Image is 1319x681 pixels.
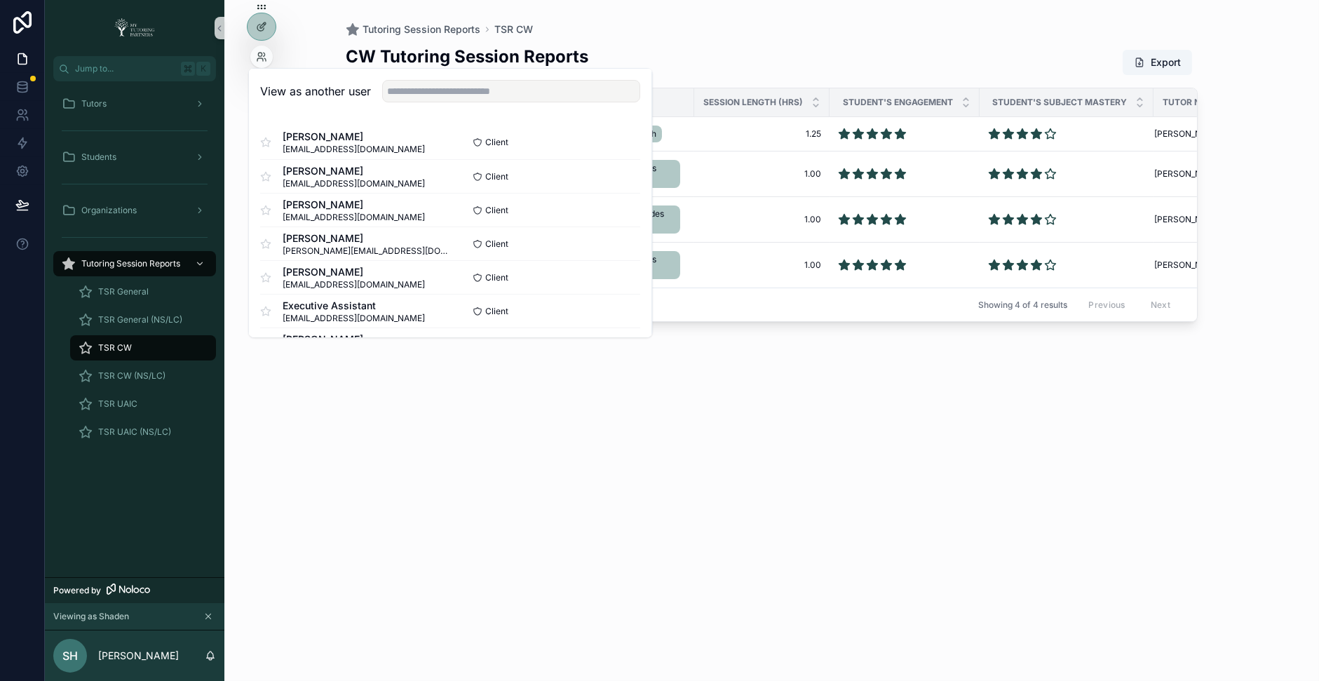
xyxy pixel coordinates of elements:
[98,398,137,410] span: TSR UAIC
[283,265,425,279] span: [PERSON_NAME]
[1154,214,1242,225] a: [PERSON_NAME]
[98,370,165,382] span: TSR CW (NS/LC)
[1163,97,1219,108] span: Tutor Name
[485,272,508,283] span: Client
[70,335,216,360] a: TSR CW
[485,137,508,148] span: Client
[485,171,508,182] span: Client
[98,286,149,297] span: TSR General
[98,426,171,438] span: TSR UAIC (NS/LC)
[45,81,224,463] div: scrollable content
[75,63,175,74] span: Jump to...
[198,63,209,74] span: K
[703,97,803,108] span: Session Length (Hrs)
[70,307,216,332] a: TSR General (NS/LC)
[53,91,216,116] a: Tutors
[62,647,78,664] span: SH
[363,22,480,36] span: Tutoring Session Reports
[110,17,159,39] img: App logo
[283,212,425,223] span: [EMAIL_ADDRESS][DOMAIN_NAME]
[283,245,450,257] span: [PERSON_NAME][EMAIL_ADDRESS][DOMAIN_NAME]
[98,649,179,663] p: [PERSON_NAME]
[494,22,533,36] a: TSR CW
[98,342,132,353] span: TSR CW
[703,214,821,225] a: 1.00
[53,585,101,596] span: Powered by
[1154,168,1242,180] a: [PERSON_NAME]
[283,332,425,346] span: [PERSON_NAME]
[283,144,425,155] span: [EMAIL_ADDRESS][DOMAIN_NAME]
[283,130,425,144] span: [PERSON_NAME]
[283,313,425,324] span: [EMAIL_ADDRESS][DOMAIN_NAME]
[81,205,137,216] span: Organizations
[70,391,216,417] a: TSR UAIC
[1154,128,1222,140] span: [PERSON_NAME]
[53,198,216,223] a: Organizations
[346,22,480,36] a: Tutoring Session Reports
[1123,50,1192,75] button: Export
[283,178,425,189] span: [EMAIL_ADDRESS][DOMAIN_NAME]
[81,98,107,109] span: Tutors
[81,258,180,269] span: Tutoring Session Reports
[70,419,216,445] a: TSR UAIC (NS/LC)
[992,97,1127,108] span: Student's Subject Mastery
[978,299,1067,311] span: Showing 4 of 4 results
[485,306,508,317] span: Client
[283,279,425,290] span: [EMAIL_ADDRESS][DOMAIN_NAME]
[283,198,425,212] span: [PERSON_NAME]
[703,259,821,271] a: 1.00
[70,363,216,389] a: TSR CW (NS/LC)
[843,97,953,108] span: Student's Engagement
[346,45,588,68] h2: CW Tutoring Session Reports
[1154,259,1222,271] span: [PERSON_NAME]
[283,231,450,245] span: [PERSON_NAME]
[53,144,216,170] a: Students
[53,251,216,276] a: Tutoring Session Reports
[98,314,182,325] span: TSR General (NS/LC)
[485,238,508,250] span: Client
[1154,128,1242,140] a: [PERSON_NAME]
[283,164,425,178] span: [PERSON_NAME]
[260,83,371,100] h2: View as another user
[53,56,216,81] button: Jump to...K
[1154,214,1222,225] span: [PERSON_NAME]
[45,577,224,603] a: Powered by
[485,205,508,216] span: Client
[1154,168,1222,180] span: [PERSON_NAME]
[70,279,216,304] a: TSR General
[53,611,129,622] span: Viewing as Shaden
[703,128,821,140] a: 1.25
[703,168,821,180] a: 1.00
[81,151,116,163] span: Students
[283,299,425,313] span: Executive Assistant
[1154,259,1242,271] a: [PERSON_NAME]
